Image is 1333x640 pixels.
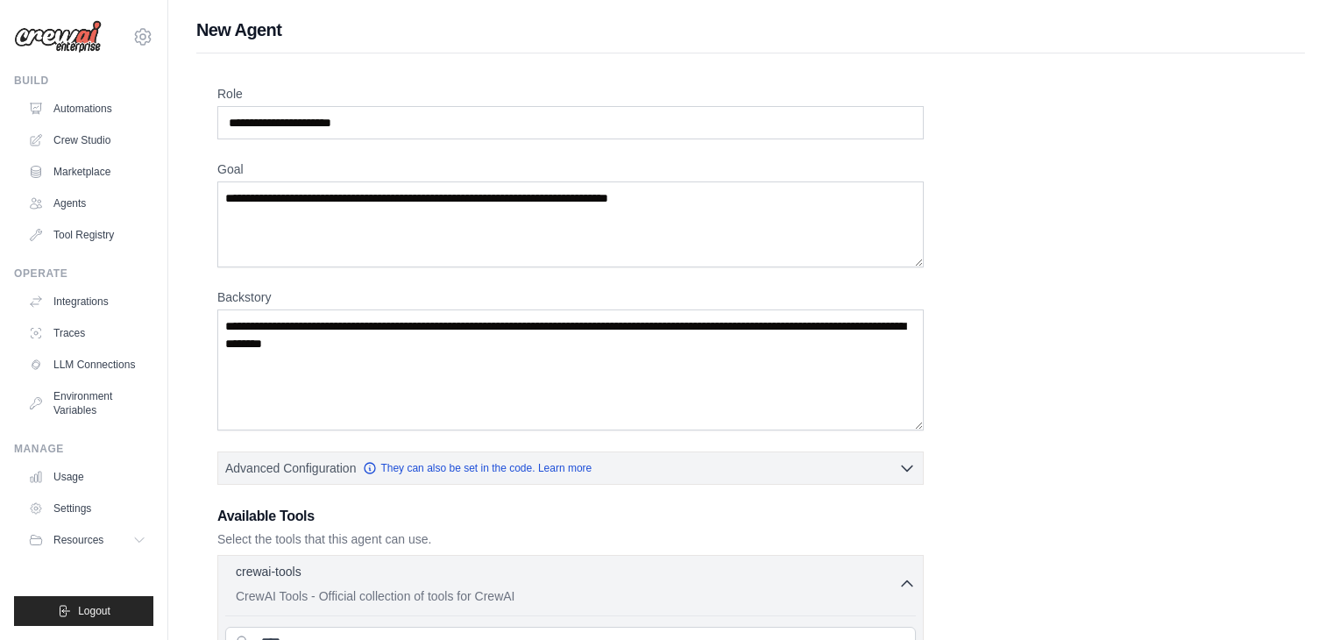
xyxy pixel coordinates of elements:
span: Logout [78,604,110,618]
button: Resources [21,526,153,554]
a: Traces [21,319,153,347]
label: Role [217,85,924,103]
h3: Available Tools [217,506,924,527]
p: crewai-tools [236,563,301,580]
div: Manage [14,442,153,456]
a: Agents [21,189,153,217]
a: Automations [21,95,153,123]
a: LLM Connections [21,351,153,379]
a: Tool Registry [21,221,153,249]
a: Environment Variables [21,382,153,424]
a: Crew Studio [21,126,153,154]
button: crewai-tools CrewAI Tools - Official collection of tools for CrewAI [225,563,916,605]
button: Logout [14,596,153,626]
span: Advanced Configuration [225,459,356,477]
a: Settings [21,494,153,523]
div: Operate [14,267,153,281]
label: Backstory [217,288,924,306]
img: Logo [14,20,102,53]
div: Build [14,74,153,88]
button: Advanced Configuration They can also be set in the code. Learn more [218,452,923,484]
p: CrewAI Tools - Official collection of tools for CrewAI [236,587,898,605]
label: Goal [217,160,924,178]
a: Integrations [21,288,153,316]
a: They can also be set in the code. Learn more [363,461,592,475]
span: Resources [53,533,103,547]
a: Usage [21,463,153,491]
a: Marketplace [21,158,153,186]
p: Select the tools that this agent can use. [217,530,924,548]
h1: New Agent [196,18,1305,42]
